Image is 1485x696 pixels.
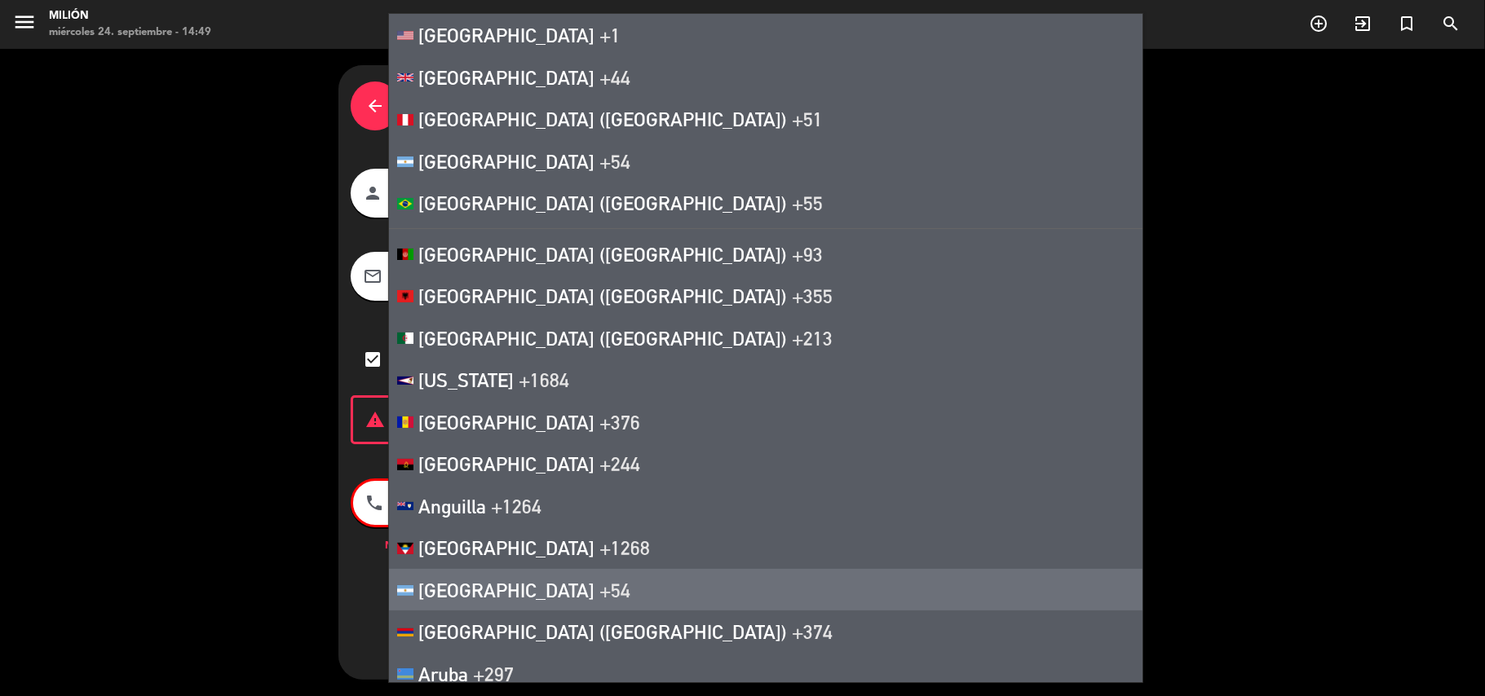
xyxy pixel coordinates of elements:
span: +55 [792,192,823,214]
i: exit_to_app [1353,14,1372,33]
i: mail_outline [363,267,382,286]
span: +1268 [599,536,650,559]
span: +355 [792,284,833,307]
span: +374 [792,620,833,643]
div: miércoles 24. septiembre - 14:49 [49,24,211,41]
span: +54 [599,579,630,601]
button: menu [12,10,37,40]
i: menu [12,10,37,34]
span: +297 [473,663,514,685]
i: search [1441,14,1461,33]
div: Datos del cliente [351,77,856,134]
span: +213 [792,327,833,350]
span: Aruba [418,663,468,685]
i: turned_in_not [1397,14,1416,33]
span: [GEOGRAPHIC_DATA] [418,411,594,434]
span: +244 [599,452,640,475]
i: arrow_back [365,96,385,116]
span: [US_STATE] [418,368,514,391]
span: [GEOGRAPHIC_DATA] ([GEOGRAPHIC_DATA]) [418,108,787,130]
i: phone [365,493,384,513]
span: [GEOGRAPHIC_DATA] [418,66,594,89]
span: +51 [792,108,823,130]
i: person [363,183,382,203]
span: [GEOGRAPHIC_DATA] (‫[GEOGRAPHIC_DATA]‬‎) [418,327,787,350]
i: check_box [363,350,382,369]
span: +1264 [491,495,541,518]
span: [GEOGRAPHIC_DATA] [418,150,594,173]
div: EL CLIENTE NO RECIBIRÁ ALERTAS NI RECORDATORIOS [351,395,856,444]
span: +93 [792,243,823,266]
span: [GEOGRAPHIC_DATA] [418,536,594,559]
i: add_circle_outline [1309,14,1328,33]
span: +44 [599,66,630,89]
span: [GEOGRAPHIC_DATA] (‫[GEOGRAPHIC_DATA]‬‎) [418,243,787,266]
span: +376 [599,411,640,434]
span: [GEOGRAPHIC_DATA] ([GEOGRAPHIC_DATA]) [418,284,787,307]
span: Anguilla [418,495,486,518]
span: [GEOGRAPHIC_DATA] [418,579,594,601]
div: Número de teléfono inválido [351,539,856,555]
span: [GEOGRAPHIC_DATA] ([GEOGRAPHIC_DATA]) [418,620,787,643]
span: [GEOGRAPHIC_DATA] ([GEOGRAPHIC_DATA]) [418,192,787,214]
span: +1684 [519,368,569,391]
span: [GEOGRAPHIC_DATA] [418,452,594,475]
div: Milión [49,8,211,24]
i: warning [353,410,397,429]
span: +54 [599,150,630,173]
